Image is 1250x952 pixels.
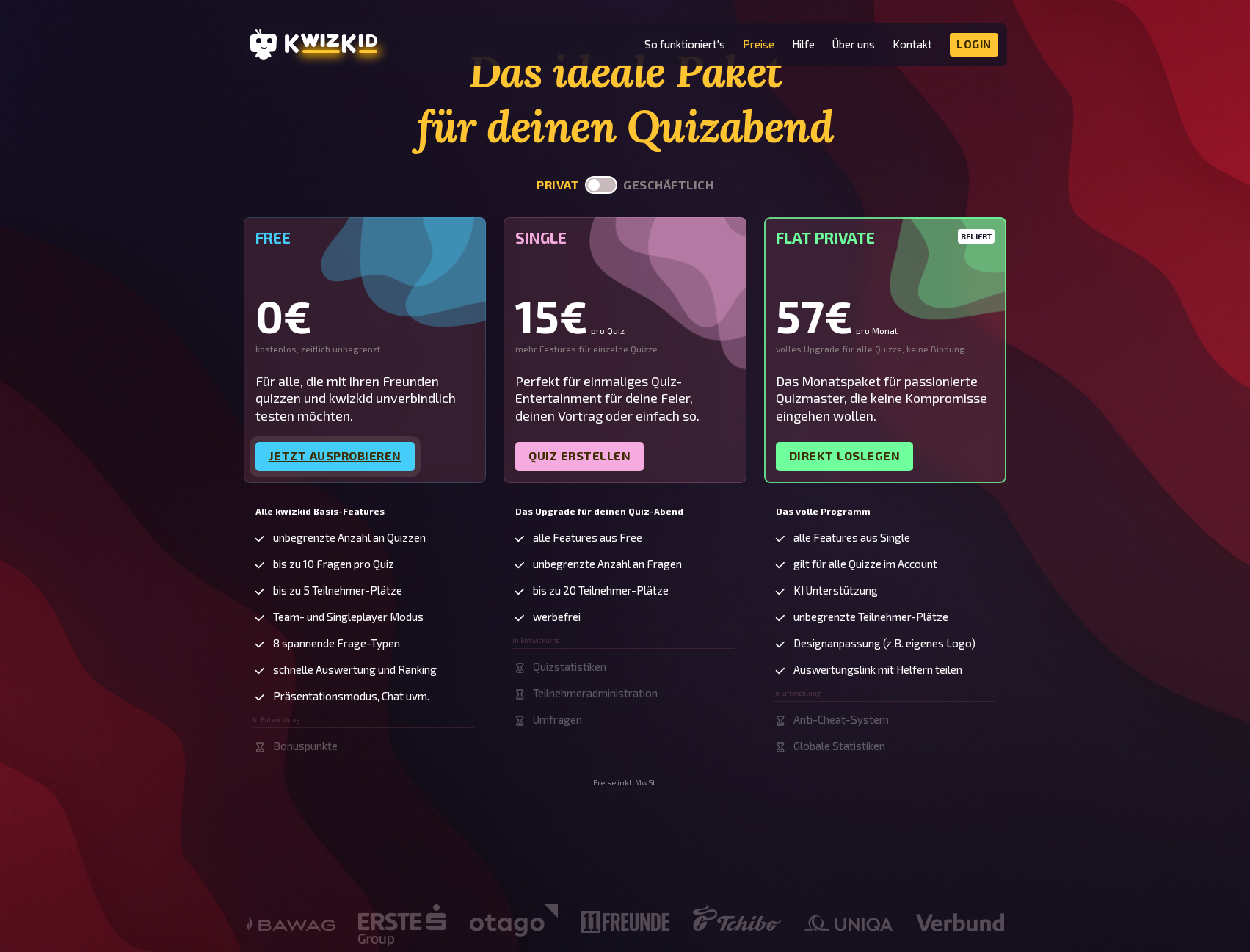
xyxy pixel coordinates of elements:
[252,716,300,724] span: In Entwicklung
[776,229,995,247] h5: Flat Private
[793,740,885,752] span: Globale Statistiken
[273,558,394,570] span: bis zu 10 Fragen pro Quiz
[255,229,475,247] h5: Free
[893,38,932,51] a: Kontakt
[537,178,579,192] button: privat
[515,229,735,247] h5: Single
[533,713,582,726] span: Umfragen
[793,558,937,570] span: gilt für alle Quizze im Account
[255,442,415,471] a: Jetzt ausprobieren
[273,611,424,623] span: Team- und Singleplayer Modus
[793,531,910,544] span: alle Features aus Single
[533,558,682,570] span: unbegrenzte Anzahl an Fragen
[793,664,962,676] span: Auswertungslink mit Helfern teilen
[533,611,581,623] span: werbefrei
[593,778,658,788] small: Preise inkl. MwSt.
[533,584,669,597] span: bis zu 20 Teilnehmer-Plätze
[950,33,998,57] a: Login
[273,690,429,702] span: Präsentationsmodus, Chat uvm.
[773,690,821,697] span: In Entwicklung
[793,611,948,623] span: unbegrenzte Teilnehmer-Plätze
[533,687,658,700] span: Teilnehmeradministration
[515,373,735,424] div: Perfekt für einmaliges Quiz-Entertainment für deine Feier, deinen Vortrag oder einfach so.
[273,584,402,597] span: bis zu 5 Teilnehmer-Plätze
[623,178,713,192] button: geschäftlich
[255,294,475,338] div: 0€
[533,531,642,544] span: alle Features aus Free
[776,294,995,338] div: 57€
[515,294,735,338] div: 15€
[512,637,560,644] span: In Entwicklung
[591,326,625,335] small: pro Quiz
[776,344,995,355] div: volles Upgrade für alle Quizze, keine Bindung
[793,637,975,650] span: Designanpassung (z.B. eigenes Logo)
[244,44,1007,154] h1: Das ideale Paket für deinen Quizabend
[273,740,338,752] span: Bonuspunkte
[792,38,815,51] a: Hilfe
[515,442,644,471] a: Quiz erstellen
[832,38,875,51] a: Über uns
[515,506,735,517] h5: Das Upgrade für deinen Quiz-Abend
[515,344,735,355] div: mehr Features für einzelne Quizze
[776,506,995,517] h5: Das volle Programm
[776,442,914,471] a: Direkt loslegen
[743,38,774,51] a: Preise
[776,373,995,424] div: Das Monatspaket für passionierte Quizmaster, die keine Kompromisse eingehen wollen.
[255,506,475,517] h5: Alle kwizkid Basis-Features
[644,38,725,51] a: So funktioniert's
[856,326,898,335] small: pro Monat
[273,531,426,544] span: unbegrenzte Anzahl an Quizzen
[533,661,606,673] span: Quizstatistiken
[793,713,889,726] span: Anti-Cheat-System
[255,344,475,355] div: kostenlos, zeitlich unbegrenzt
[793,584,878,597] span: KI Unterstützung
[255,373,475,424] div: Für alle, die mit ihren Freunden quizzen und kwizkid unverbindlich testen möchten.
[273,664,437,676] span: schnelle Auswertung und Ranking
[273,637,400,650] span: 8 spannende Frage-Typen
